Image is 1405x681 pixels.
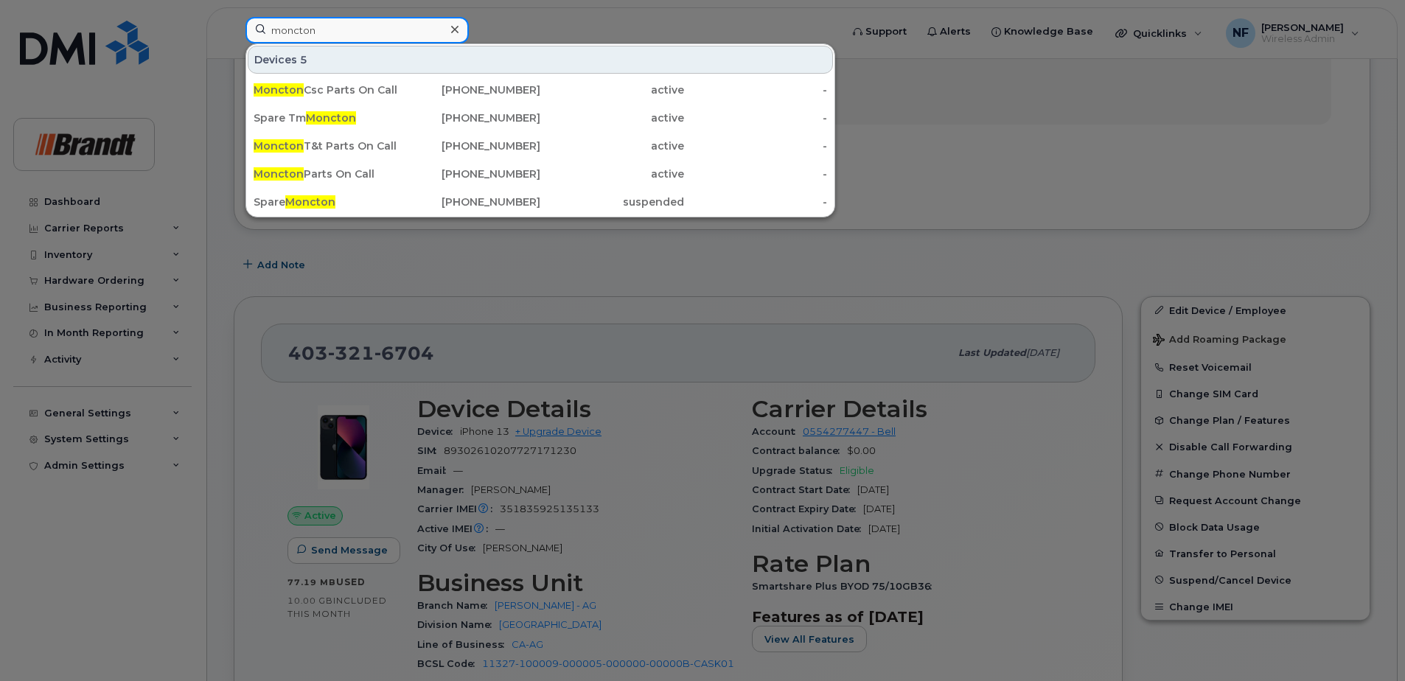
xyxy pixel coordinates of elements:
[684,195,828,209] div: -
[245,17,469,43] input: Find something...
[540,83,684,97] div: active
[540,139,684,153] div: active
[254,83,304,97] span: Moncton
[254,139,397,153] div: T&t Parts On Call
[254,83,397,97] div: Csc Parts On Call
[248,133,833,159] a: MonctonT&t Parts On Call[PHONE_NUMBER]active-
[540,167,684,181] div: active
[254,195,397,209] div: Spare
[248,189,833,215] a: SpareMoncton[PHONE_NUMBER]suspended-
[397,167,541,181] div: [PHONE_NUMBER]
[397,83,541,97] div: [PHONE_NUMBER]
[248,105,833,131] a: Spare TmMoncton[PHONE_NUMBER]active-
[306,111,356,125] span: Moncton
[248,46,833,74] div: Devices
[254,167,397,181] div: Parts On Call
[254,111,397,125] div: Spare Tm
[540,111,684,125] div: active
[397,139,541,153] div: [PHONE_NUMBER]
[285,195,335,209] span: Moncton
[254,167,304,181] span: Moncton
[300,52,307,67] span: 5
[254,139,304,153] span: Moncton
[397,195,541,209] div: [PHONE_NUMBER]
[684,139,828,153] div: -
[684,83,828,97] div: -
[397,111,541,125] div: [PHONE_NUMBER]
[684,111,828,125] div: -
[540,195,684,209] div: suspended
[684,167,828,181] div: -
[248,161,833,187] a: MonctonParts On Call[PHONE_NUMBER]active-
[248,77,833,103] a: MonctonCsc Parts On Call[PHONE_NUMBER]active-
